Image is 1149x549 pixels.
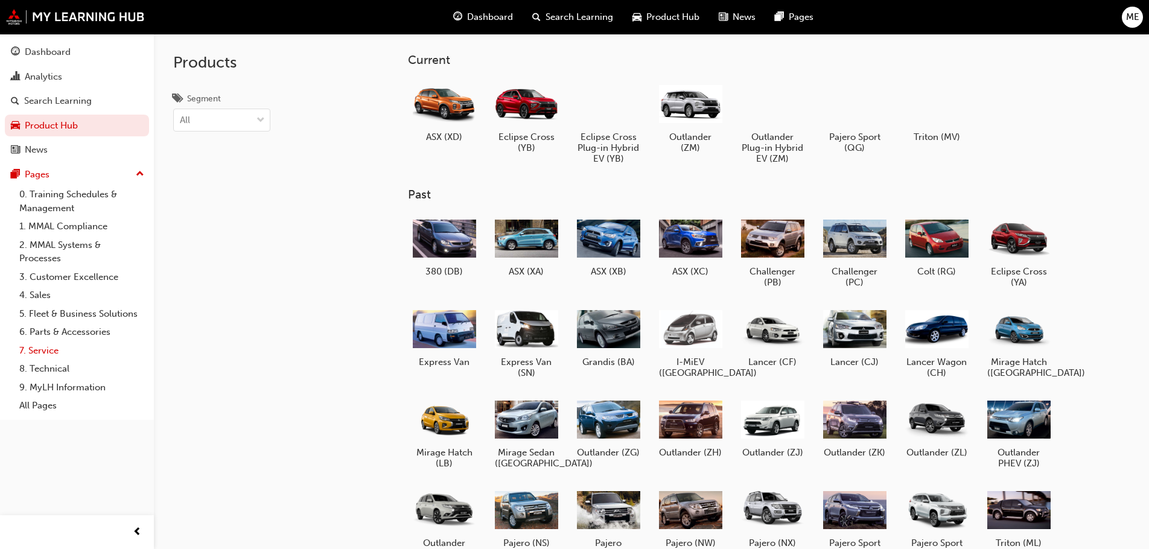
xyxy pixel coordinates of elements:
h5: ASX (XD) [413,132,476,142]
a: search-iconSearch Learning [523,5,623,30]
h5: Outlander (ZK) [823,447,886,458]
span: car-icon [632,10,641,25]
a: Outlander (ZL) [900,393,973,463]
span: search-icon [532,10,541,25]
a: 5. Fleet & Business Solutions [14,305,149,323]
span: search-icon [11,96,19,107]
a: Outlander (ZM) [654,77,727,157]
a: 3. Customer Excellence [14,268,149,287]
h5: Lancer (CJ) [823,357,886,367]
h5: Colt (RG) [905,266,969,277]
a: 9. MyLH Information [14,378,149,397]
span: car-icon [11,121,20,132]
a: Mirage Hatch (LB) [408,393,480,474]
h5: Mirage Hatch ([GEOGRAPHIC_DATA]) [987,357,1051,378]
h5: Pajero (NS) [495,538,558,548]
h3: Past [408,188,1093,202]
a: All Pages [14,396,149,415]
h5: Eclipse Cross Plug-in Hybrid EV (YB) [577,132,640,164]
span: down-icon [256,113,265,129]
h5: Challenger (PB) [741,266,804,288]
a: I-MiEV ([GEOGRAPHIC_DATA]) [654,302,727,383]
span: Product Hub [646,10,699,24]
a: guage-iconDashboard [444,5,523,30]
span: up-icon [136,167,144,182]
a: Outlander (ZH) [654,393,727,463]
div: Search Learning [24,94,92,108]
a: Colt (RG) [900,212,973,282]
button: Pages [5,163,149,186]
a: Lancer (CF) [736,302,809,372]
h5: Outlander PHEV (ZJ) [987,447,1051,469]
h5: Pajero (NX) [741,538,804,548]
div: Analytics [25,70,62,84]
a: pages-iconPages [765,5,823,30]
span: news-icon [11,145,20,156]
a: 7. Service [14,341,149,360]
h5: Triton (MV) [905,132,969,142]
a: Challenger (PC) [818,212,891,293]
a: Lancer (CJ) [818,302,891,372]
span: prev-icon [133,525,142,540]
a: Outlander (ZJ) [736,393,809,463]
a: 1. MMAL Compliance [14,217,149,236]
a: Dashboard [5,41,149,63]
a: 2. MMAL Systems & Processes [14,236,149,268]
h5: 380 (DB) [413,266,476,277]
h5: Mirage Hatch (LB) [413,447,476,469]
a: Eclipse Cross Plug-in Hybrid EV (YB) [572,77,645,168]
a: Grandis (BA) [572,302,645,372]
h5: Express Van [413,357,476,367]
span: Pages [789,10,813,24]
a: Mirage Hatch ([GEOGRAPHIC_DATA]) [982,302,1055,383]
a: 0. Training Schedules & Management [14,185,149,217]
span: Dashboard [467,10,513,24]
a: Triton (MV) [900,77,973,147]
span: Search Learning [546,10,613,24]
h5: Pajero Sport (QG) [823,132,886,153]
h5: Triton (ML) [987,538,1051,548]
a: Outlander PHEV (ZJ) [982,393,1055,474]
a: Express Van (SN) [490,302,562,383]
h5: Lancer Wagon (CH) [905,357,969,378]
a: 4. Sales [14,286,149,305]
h5: Express Van (SN) [495,357,558,378]
a: ASX (XA) [490,212,562,282]
h5: Outlander (ZH) [659,447,722,458]
span: chart-icon [11,72,20,83]
h5: Outlander (ZJ) [741,447,804,458]
a: Outlander Plug-in Hybrid EV (ZM) [736,77,809,168]
h5: Outlander (ZM) [659,132,722,153]
span: ME [1126,10,1139,24]
h5: Mirage Sedan ([GEOGRAPHIC_DATA]) [495,447,558,469]
a: Outlander (ZG) [572,393,645,463]
span: news-icon [719,10,728,25]
h5: Outlander (ZL) [905,447,969,458]
a: Outlander (ZK) [818,393,891,463]
a: 8. Technical [14,360,149,378]
h5: ASX (XA) [495,266,558,277]
h5: I-MiEV ([GEOGRAPHIC_DATA]) [659,357,722,378]
a: ASX (XD) [408,77,480,147]
h5: Eclipse Cross (YA) [987,266,1051,288]
h5: Challenger (PC) [823,266,886,288]
a: 6. Parts & Accessories [14,323,149,341]
button: DashboardAnalyticsSearch LearningProduct HubNews [5,39,149,163]
a: Search Learning [5,90,149,112]
h5: Pajero (NW) [659,538,722,548]
div: Pages [25,168,49,182]
a: Express Van [408,302,480,372]
a: Pajero Sport (QG) [818,77,891,157]
a: ASX (XC) [654,212,727,282]
span: guage-icon [453,10,462,25]
h2: Products [173,53,270,72]
a: car-iconProduct Hub [623,5,709,30]
a: Product Hub [5,115,149,137]
a: Mirage Sedan ([GEOGRAPHIC_DATA]) [490,393,562,474]
span: pages-icon [11,170,20,180]
a: ASX (XB) [572,212,645,282]
h5: Eclipse Cross (YB) [495,132,558,153]
span: pages-icon [775,10,784,25]
h5: Grandis (BA) [577,357,640,367]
